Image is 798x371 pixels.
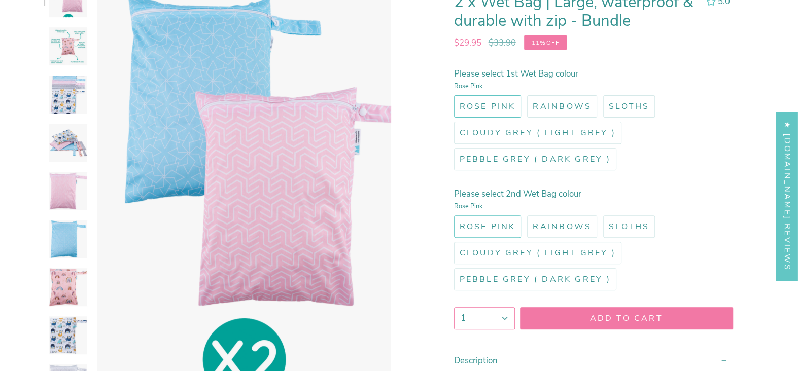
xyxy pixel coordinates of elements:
[609,221,649,232] span: Sloths
[489,37,516,49] span: $33.90
[533,101,592,112] span: Rainbows
[460,247,616,258] span: Cloudy Grey ( Light Grey )
[454,200,733,210] small: Rose Pink
[454,68,578,80] span: Please select 1st Wet Bag colour
[532,39,546,47] span: 11%
[460,101,516,112] span: Rose Pink
[454,80,733,90] small: Rose Pink
[520,307,733,329] button: Add to cart
[460,127,616,138] span: Cloudy Grey ( Light Grey )
[777,112,798,281] div: Click to open Judge.me floating reviews tab
[460,221,516,232] span: Rose Pink
[609,101,649,112] span: Sloths
[460,154,611,165] span: Pebble Grey ( Dark Grey )
[454,37,481,49] span: $29.95
[460,274,611,285] span: Pebble Grey ( Dark Grey )
[533,221,592,232] span: Rainbows
[524,35,567,51] span: off
[454,307,515,329] button: 1
[530,313,723,324] span: Add to cart
[454,188,581,200] span: Please select 2nd Wet Bag colour
[461,312,466,324] span: 1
